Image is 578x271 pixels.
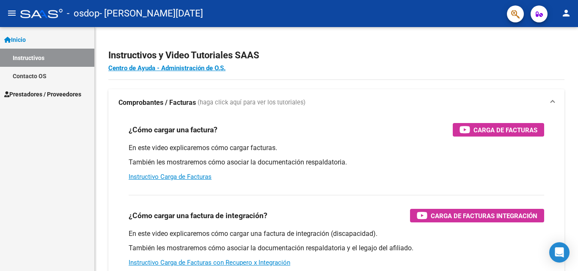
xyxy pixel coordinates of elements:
[453,123,544,137] button: Carga de Facturas
[108,64,226,72] a: Centro de Ayuda - Administración de O.S.
[99,4,203,23] span: - [PERSON_NAME][DATE]
[129,244,544,253] p: También les mostraremos cómo asociar la documentación respaldatoria y el legajo del afiliado.
[129,259,290,266] a: Instructivo Carga de Facturas con Recupero x Integración
[118,98,196,107] strong: Comprobantes / Facturas
[549,242,570,263] div: Open Intercom Messenger
[129,143,544,153] p: En este video explicaremos cómo cargar facturas.
[4,35,26,44] span: Inicio
[198,98,306,107] span: (haga click aquí para ver los tutoriales)
[561,8,571,18] mat-icon: person
[431,211,537,221] span: Carga de Facturas Integración
[129,124,217,136] h3: ¿Cómo cargar una factura?
[410,209,544,222] button: Carga de Facturas Integración
[129,173,212,181] a: Instructivo Carga de Facturas
[108,89,564,116] mat-expansion-panel-header: Comprobantes / Facturas (haga click aquí para ver los tutoriales)
[473,125,537,135] span: Carga de Facturas
[7,8,17,18] mat-icon: menu
[108,47,564,63] h2: Instructivos y Video Tutoriales SAAS
[129,210,267,222] h3: ¿Cómo cargar una factura de integración?
[129,229,544,238] p: En este video explicaremos cómo cargar una factura de integración (discapacidad).
[67,4,99,23] span: - osdop
[4,90,81,99] span: Prestadores / Proveedores
[129,158,544,167] p: También les mostraremos cómo asociar la documentación respaldatoria.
